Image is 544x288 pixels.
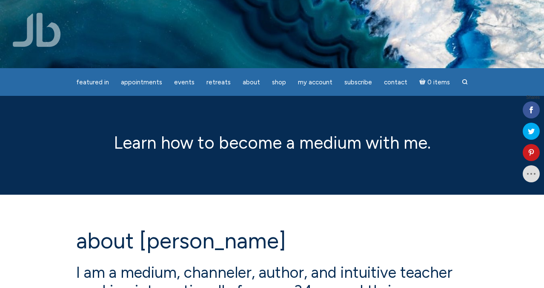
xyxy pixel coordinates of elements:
[13,13,61,47] img: Jamie Butler. The Everyday Medium
[206,78,231,86] span: Retreats
[526,95,540,100] span: Shares
[419,78,427,86] i: Cart
[76,78,109,86] span: featured in
[76,229,468,253] h1: About [PERSON_NAME]
[298,78,332,86] span: My Account
[339,74,377,91] a: Subscribe
[243,78,260,86] span: About
[384,78,407,86] span: Contact
[71,74,114,91] a: featured in
[272,78,286,86] span: Shop
[201,74,236,91] a: Retreats
[174,78,195,86] span: Events
[344,78,372,86] span: Subscribe
[169,74,200,91] a: Events
[427,79,450,86] span: 0 items
[379,74,412,91] a: Contact
[238,74,265,91] a: About
[414,73,455,91] a: Cart0 items
[267,74,291,91] a: Shop
[116,74,167,91] a: Appointments
[293,74,338,91] a: My Account
[76,130,468,156] p: Learn how to become a medium with me.
[121,78,162,86] span: Appointments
